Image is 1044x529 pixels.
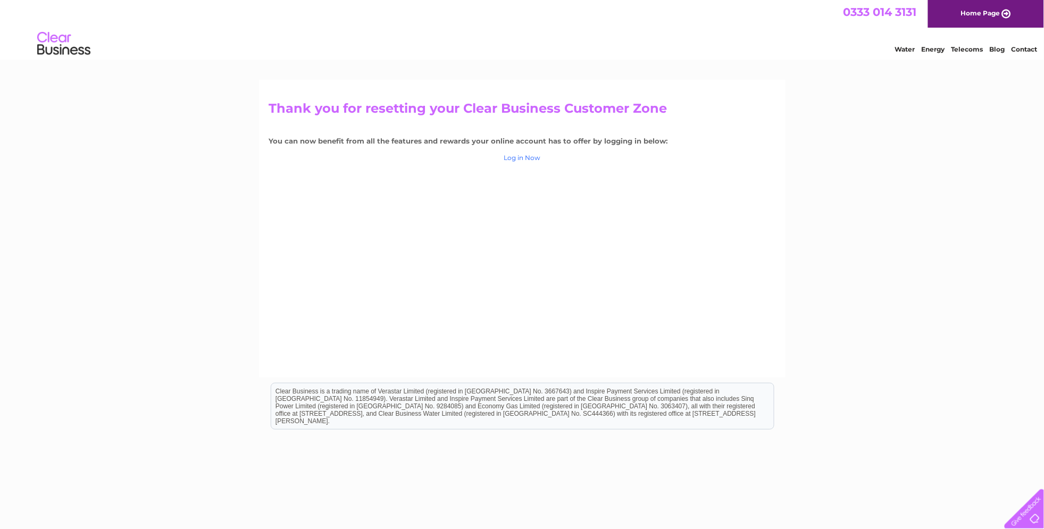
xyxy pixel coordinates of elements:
[895,45,915,53] a: Water
[269,101,775,121] h2: Thank you for resetting your Clear Business Customer Zone
[990,45,1005,53] a: Blog
[269,137,775,145] h4: You can now benefit from all the features and rewards your online account has to offer by logging...
[922,45,945,53] a: Energy
[504,154,540,162] a: Log in Now
[843,5,917,19] a: 0333 014 3131
[37,28,91,60] img: logo.png
[951,45,983,53] a: Telecoms
[1012,45,1038,53] a: Contact
[271,6,774,52] div: Clear Business is a trading name of Verastar Limited (registered in [GEOGRAPHIC_DATA] No. 3667643...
